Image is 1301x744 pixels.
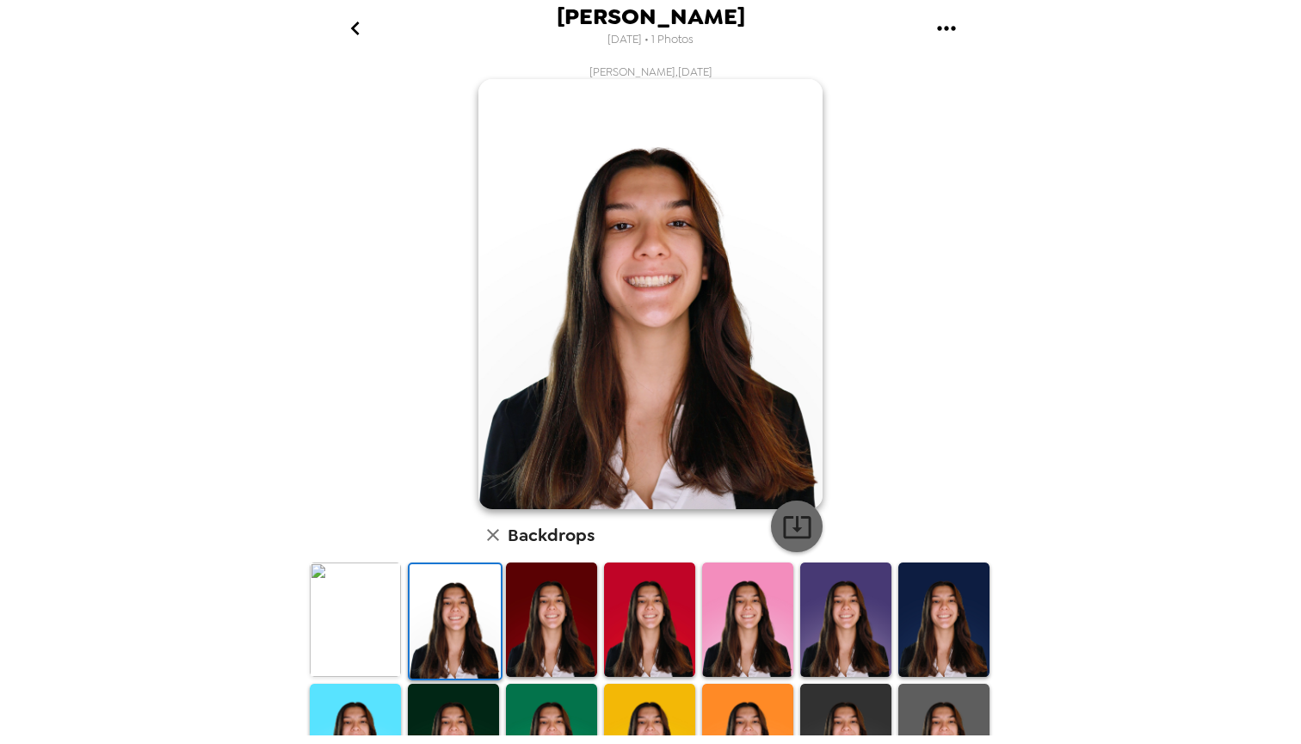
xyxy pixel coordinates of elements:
img: Original [310,563,401,677]
img: user [478,79,823,509]
span: [PERSON_NAME] , [DATE] [589,65,712,79]
span: [PERSON_NAME] [557,5,745,28]
span: [DATE] • 1 Photos [607,28,694,52]
h6: Backdrops [508,521,595,549]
